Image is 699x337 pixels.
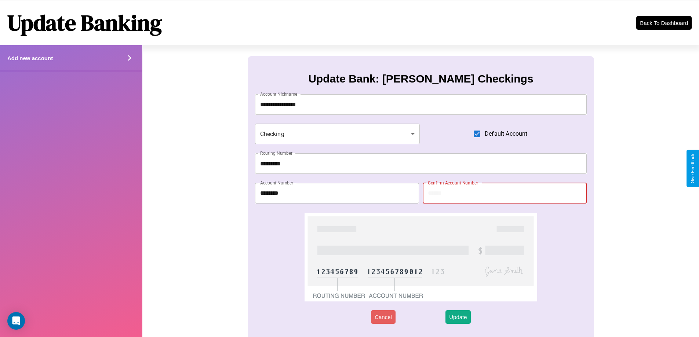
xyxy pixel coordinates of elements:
[260,180,293,186] label: Account Number
[445,310,470,324] button: Update
[7,312,25,330] div: Open Intercom Messenger
[305,213,537,301] img: check
[308,73,533,85] h3: Update Bank: [PERSON_NAME] Checkings
[260,150,292,156] label: Routing Number
[428,180,478,186] label: Confirm Account Number
[260,91,298,97] label: Account Nickname
[7,8,162,38] h1: Update Banking
[485,129,527,138] span: Default Account
[690,154,695,183] div: Give Feedback
[371,310,396,324] button: Cancel
[7,55,53,61] h4: Add new account
[255,124,420,144] div: Checking
[636,16,692,30] button: Back To Dashboard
